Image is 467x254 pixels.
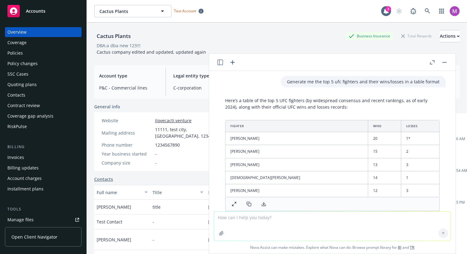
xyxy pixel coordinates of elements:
[7,163,39,173] div: Billing updates
[398,32,435,40] div: Total Rewards
[5,173,82,183] a: Account charges
[102,142,153,148] div: Phone number
[99,73,158,79] span: Account type
[97,236,131,243] span: [PERSON_NAME]
[102,130,153,136] div: Mailing address
[7,184,44,194] div: Installment plans
[401,158,439,171] td: 3
[410,245,414,250] a: TR
[398,245,402,250] a: BI
[173,85,232,91] span: C-corporation
[225,171,368,184] td: [DEMOGRAPHIC_DATA][PERSON_NAME]
[155,126,224,139] span: 11111, test city, [GEOGRAPHIC_DATA], 12345
[5,69,82,79] a: SSC Cases
[5,48,82,58] a: Policies
[97,49,206,55] span: Cactus company edited and updated, updated again
[94,32,133,40] div: Cactus Plants
[368,120,401,132] th: Wins
[5,215,82,225] a: Manage files
[385,6,391,12] div: 3
[155,151,157,157] span: -
[208,219,285,225] a: [EMAIL_ADDRESS][DOMAIN_NAME]
[153,236,154,243] span: -
[102,117,153,124] div: Website
[5,38,82,48] a: Coverage
[435,5,448,17] a: Switch app
[173,73,232,79] span: Legal entity type
[97,219,122,225] span: Test Contact
[7,69,28,79] div: SSC Cases
[150,185,206,200] button: Title
[7,80,37,90] div: Quoting plans
[7,48,23,58] div: Policies
[102,160,153,166] div: Company size
[97,189,141,196] div: Full name
[153,189,197,196] div: Title
[5,80,82,90] a: Quoting plans
[206,185,299,200] button: Email
[97,204,131,210] span: [PERSON_NAME]
[7,90,25,100] div: Contacts
[5,206,82,212] div: Tools
[450,6,460,16] img: photo
[5,90,82,100] a: Contacts
[401,145,439,158] td: 2
[7,152,24,162] div: Invoices
[5,184,82,194] a: Installment plans
[5,152,82,162] a: Invoices
[7,173,42,183] div: Account charges
[368,145,401,158] td: 15
[368,171,401,184] td: 14
[368,158,401,171] td: 13
[99,85,158,91] span: P&C - Commercial lines
[208,204,285,210] a: [EMAIL_ADDRESS][DOMAIN_NAME]
[7,27,27,37] div: Overview
[94,103,120,110] span: General info
[5,59,82,69] a: Policy changes
[5,2,82,20] a: Accounts
[421,5,434,17] a: Search
[11,234,57,240] span: Open Client Navigator
[26,9,45,14] span: Accounts
[368,132,401,145] td: 20
[5,101,82,110] a: Contract review
[393,5,405,17] a: Start snowing
[225,145,368,158] td: [PERSON_NAME]
[7,101,40,110] div: Contract review
[407,5,419,17] a: Report a Bug
[7,59,38,69] div: Policy changes
[225,97,440,110] p: Here’s a table of the top 5 UFC fighters (by widespread consensus and recent rankings, as of earl...
[225,120,368,132] th: Fighter
[5,27,82,37] a: Overview
[368,184,401,197] td: 12
[5,144,82,150] div: Billing
[153,204,161,210] span: title
[94,185,150,200] button: Full name
[155,160,157,166] span: -
[155,142,180,148] span: 1234567890
[7,38,27,48] div: Coverage
[7,111,53,121] div: Coverage gap analysis
[5,111,82,121] a: Coverage gap analysis
[225,158,368,171] td: [PERSON_NAME]
[155,118,191,123] a: ilovecacti.venture
[225,132,368,145] td: [PERSON_NAME]
[287,78,440,85] p: Generate me the top 5 ufc fighters and their wins/losses in a table format
[440,30,460,42] button: Actions
[97,42,141,49] div: DBA: a dba new 123!!!
[174,8,196,14] span: Test Account
[153,219,154,225] span: -
[171,8,206,14] span: Test Account
[208,189,289,196] div: Email
[5,163,82,173] a: Billing updates
[102,151,153,157] div: Year business started
[208,237,285,243] a: [EMAIL_ADDRESS][DOMAIN_NAME]
[5,122,82,131] a: RiskPulse
[212,241,453,254] span: Nova Assist can make mistakes. Explore what Nova can do: Browse prompt library for and
[7,122,27,131] div: RiskPulse
[99,8,153,15] span: Cactus Plants
[346,32,393,40] div: Business Insurance
[225,184,368,197] td: [PERSON_NAME]
[94,176,113,182] a: Contacts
